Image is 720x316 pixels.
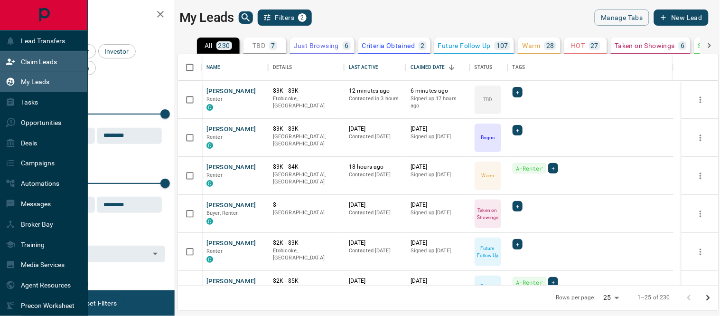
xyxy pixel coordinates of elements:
p: [DATE] [411,125,465,133]
button: [PERSON_NAME] [206,201,256,210]
p: Contacted [DATE] [349,133,401,141]
p: Contacted [DATE] [349,209,401,217]
p: [DATE] [349,201,401,209]
p: 18 hours ago [349,163,401,171]
p: Future Follow Up [438,42,491,49]
p: $3K - $3K [273,125,339,133]
div: + [513,239,523,249]
p: $3K - $3K [273,87,339,95]
div: Details [273,54,292,81]
div: condos.ca [206,180,213,187]
button: more [693,131,708,145]
p: 28 [546,42,554,49]
span: Renter [206,96,223,102]
p: [DATE] [349,239,401,247]
p: Signed up 17 hours ago [411,95,465,110]
p: 7 [271,42,275,49]
p: TBD [252,42,265,49]
button: more [693,93,708,107]
div: Details [268,54,344,81]
p: 6 [345,42,348,49]
p: [DATE] [349,125,401,133]
div: Status [475,54,493,81]
p: 230 [218,42,230,49]
button: Filters2 [258,10,312,26]
p: [DATE] [411,201,465,209]
p: Contacted in 3 hours [349,95,401,103]
div: + [548,163,558,173]
button: Open [149,247,162,260]
p: Signed up [DATE] [411,247,465,255]
div: condos.ca [206,104,213,111]
p: $2K - $5K [273,277,339,285]
p: Etobicoke, [GEOGRAPHIC_DATA] [273,247,339,262]
p: Signed up [DATE] [411,285,465,293]
p: Criteria Obtained [362,42,415,49]
p: Future Follow Up [476,283,500,297]
button: [PERSON_NAME] [206,239,256,248]
button: search button [239,11,253,24]
span: A-Renter [516,163,543,173]
div: + [513,125,523,135]
p: [GEOGRAPHIC_DATA], [GEOGRAPHIC_DATA] [273,133,339,148]
p: 107 [496,42,508,49]
button: Go to next page [699,288,718,307]
span: + [516,239,519,249]
p: 27 [591,42,599,49]
div: Claimed Date [406,54,470,81]
button: New Lead [654,10,709,26]
div: condos.ca [206,256,213,263]
div: Tags [513,54,525,81]
p: 1–25 of 230 [638,294,670,302]
div: Name [206,54,221,81]
p: All [205,42,212,49]
button: more [693,207,708,221]
span: Investor [102,48,132,55]
span: Buyer, Renter [206,210,238,216]
div: Last Active [349,54,378,81]
p: 12 minutes ago [349,87,401,95]
div: Investor [98,44,136,58]
div: Last Active [344,54,406,81]
p: Contacted [DATE] [349,247,401,255]
p: [DATE] [411,163,465,171]
p: Future Follow Up [476,245,500,259]
h1: My Leads [179,10,234,25]
p: Signed up [DATE] [411,209,465,217]
button: Manage Tabs [595,10,649,26]
div: condos.ca [206,218,213,225]
button: more [693,245,708,259]
p: Contacted [DATE] [349,285,401,293]
p: 6 minutes ago [411,87,465,95]
p: 6 [681,42,684,49]
div: condos.ca [206,142,213,149]
p: Bogus [481,134,495,141]
button: [PERSON_NAME] [206,87,256,96]
p: Contacted [DATE] [349,171,401,179]
p: Etobicoke, [GEOGRAPHIC_DATA] [273,95,339,110]
div: Status [470,54,508,81]
div: Tags [508,54,673,81]
h2: Filters [30,10,165,21]
span: 2 [299,14,306,21]
div: Name [202,54,268,81]
span: Renter [206,134,223,140]
p: Warm [482,172,494,179]
p: [DATE] [411,239,465,247]
span: Renter [206,172,223,178]
p: $2K - $3K [273,239,339,247]
p: Rows per page: [556,294,596,302]
p: Signed up [DATE] [411,133,465,141]
p: [DATE] [411,277,465,285]
div: + [513,201,523,211]
button: Sort [445,61,458,74]
button: [PERSON_NAME] [206,163,256,172]
span: + [516,87,519,97]
p: $3K - $4K [273,163,339,171]
p: [DATE] [349,277,401,285]
button: more [693,283,708,297]
button: more [693,169,708,183]
p: 2 [421,42,424,49]
span: + [552,278,555,287]
p: $--- [273,201,339,209]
